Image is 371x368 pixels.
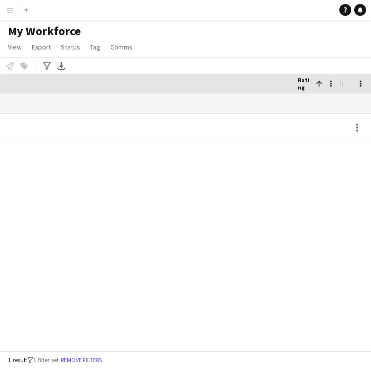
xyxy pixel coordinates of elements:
[41,60,53,72] app-action-btn: Advanced filters
[8,43,22,51] span: View
[86,41,104,53] a: Tag
[55,60,67,72] app-action-btn: Export XLSX
[57,41,84,53] a: Status
[33,356,59,364] span: 1 filter set
[59,355,104,366] button: Remove filters
[106,41,137,53] a: Comms
[28,41,55,53] a: Export
[298,76,312,91] span: Rating
[61,43,80,51] span: Status
[32,43,51,51] span: Export
[110,43,133,51] span: Comms
[8,24,81,39] span: My Workforce
[90,43,100,51] span: Tag
[4,41,26,53] a: View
